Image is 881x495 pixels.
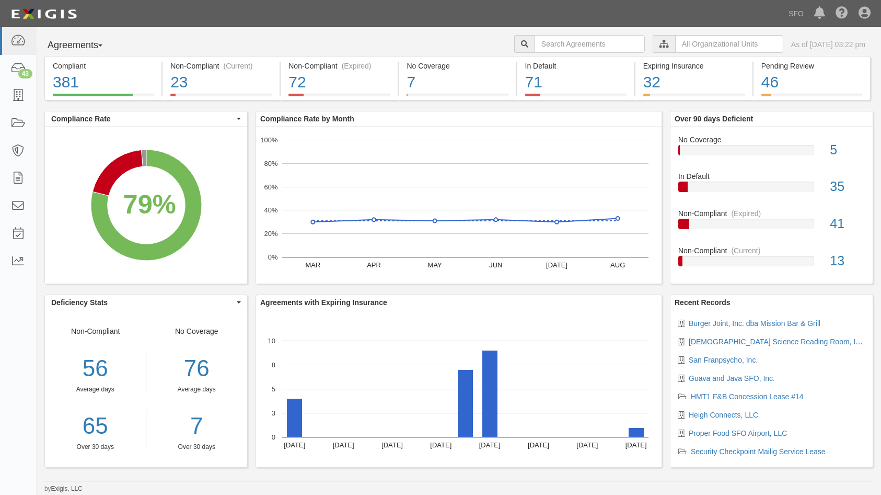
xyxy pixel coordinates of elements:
[610,261,625,269] text: AUG
[45,295,247,310] button: Deficiency Stats
[678,245,865,275] a: Non-Compliant(Current)13
[822,177,873,196] div: 35
[381,441,403,449] text: [DATE]
[281,94,398,102] a: Non-Compliant(Expired)72
[256,310,662,467] svg: A chart.
[525,61,627,71] div: In Default
[342,61,372,71] div: (Expired)
[517,94,634,102] a: In Default71
[489,261,502,269] text: JUN
[546,261,567,269] text: [DATE]
[535,35,645,53] input: Search Agreements
[689,411,758,419] a: Heigh Connects, LLC
[53,61,154,71] div: Compliant
[678,171,865,208] a: In Default35
[428,261,443,269] text: MAY
[256,127,662,284] svg: A chart.
[525,71,627,94] div: 71
[18,69,32,78] div: 43
[51,485,83,492] a: Exigis, LLC
[678,134,865,172] a: No Coverage5
[761,71,862,94] div: 46
[731,208,761,219] div: (Expired)
[643,71,745,94] div: 32
[670,171,873,182] div: In Default
[288,61,390,71] div: Non-Compliant (Expired)
[44,485,83,493] small: by
[123,186,176,223] div: 79%
[783,3,809,24] a: SFO
[260,298,387,307] b: Agreements with Expiring Insurance
[689,337,865,346] a: [DEMOGRAPHIC_DATA] Science Reading Room, Inc.
[305,261,320,269] text: MAR
[260,115,354,123] b: Compliance Rate by Month
[268,253,278,261] text: 0%
[51,114,234,124] span: Compliance Rate
[272,409,275,417] text: 3
[479,441,501,449] text: [DATE]
[8,5,80,24] img: logo-5460c22ac91f19d4615b14bd174203de0afe785f0fc80cf4dbbc73dc1793850b.png
[53,71,154,94] div: 381
[822,215,873,233] div: 41
[264,160,277,167] text: 80%
[146,326,248,452] div: No Coverage
[154,352,240,385] div: 76
[264,206,277,214] text: 40%
[678,208,865,245] a: Non-Compliant(Expired)41
[154,385,240,394] div: Average days
[407,71,508,94] div: 7
[670,208,873,219] div: Non-Compliant
[691,392,804,401] a: HMT1 F&B Concession Lease #14
[45,443,146,452] div: Over 30 days
[761,61,862,71] div: Pending Review
[260,136,278,144] text: 100%
[170,61,272,71] div: Non-Compliant (Current)
[691,447,826,456] a: Security Checkpoint Mailig Service Lease
[264,183,277,190] text: 60%
[430,441,451,449] text: [DATE]
[407,61,508,71] div: No Coverage
[44,94,161,102] a: Compliant381
[670,134,873,145] div: No Coverage
[689,356,758,364] a: San Franpsycho, Inc.
[45,410,146,443] a: 65
[625,441,647,449] text: [DATE]
[224,61,253,71] div: (Current)
[51,297,234,308] span: Deficiency Stats
[675,298,731,307] b: Recent Records
[399,94,516,102] a: No Coverage7
[576,441,598,449] text: [DATE]
[731,245,760,256] div: (Current)
[170,71,272,94] div: 23
[264,230,277,238] text: 20%
[284,441,305,449] text: [DATE]
[45,111,247,126] button: Compliance Rate
[754,94,871,102] a: Pending Review46
[689,429,787,437] a: Proper Food SFO Airport, LLC
[268,337,275,345] text: 10
[836,7,848,20] i: Help Center - Complianz
[154,443,240,452] div: Over 30 days
[154,410,240,443] a: 7
[272,433,275,441] text: 0
[288,71,390,94] div: 72
[272,385,275,393] text: 5
[822,252,873,271] div: 13
[45,326,146,452] div: Non-Compliant
[163,94,280,102] a: Non-Compliant(Current)23
[643,61,745,71] div: Expiring Insurance
[689,319,820,328] a: Burger Joint, Inc. dba Mission Bar & Grill
[675,115,753,123] b: Over 90 days Deficient
[44,35,123,56] button: Agreements
[45,385,146,394] div: Average days
[675,35,783,53] input: All Organizational Units
[333,441,354,449] text: [DATE]
[822,141,873,160] div: 5
[367,261,381,269] text: APR
[45,352,146,385] div: 56
[791,39,865,50] div: As of [DATE] 03:22 pm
